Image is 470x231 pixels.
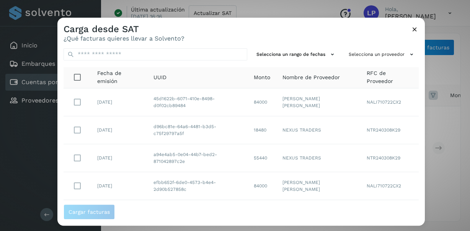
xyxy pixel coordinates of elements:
button: Selecciona un rango de fechas [253,48,339,61]
td: 18480 [248,116,276,144]
td: [PERSON_NAME] [PERSON_NAME] [276,200,361,228]
td: 81760 [248,200,276,228]
td: d96bc81e-64a6-4481-b3d5-c75f29797a5f [147,116,248,144]
td: [DATE] [91,88,147,116]
td: [DATE] [91,144,147,172]
td: 84000 [248,172,276,200]
td: [PERSON_NAME] [PERSON_NAME] [276,172,361,200]
span: Fecha de emisión [97,70,141,86]
td: a94e4ab5-0e04-44b7-bed2-871042897c2e [147,144,248,172]
span: Nombre de Proveedor [282,73,340,81]
td: 5d5b9cbf-676a-449b-8537-8c5e81189b0a [147,200,248,228]
td: NTR240308K29 [361,116,419,144]
td: 45d1622b-6071-410e-8498-d0f02cb89484 [147,88,248,116]
button: Cargar facturas [64,204,115,220]
td: [PERSON_NAME] [PERSON_NAME] [276,88,361,116]
td: [DATE] [91,116,147,144]
td: NALI710722CX2 [361,172,419,200]
span: Cargar facturas [69,209,110,215]
span: RFC de Proveedor [367,70,413,86]
p: ¿Qué facturas quieres llevar a Solvento? [64,35,184,42]
td: NALI710722CX2 [361,200,419,228]
td: 55440 [248,144,276,172]
td: [DATE] [91,200,147,228]
td: NTR240308K29 [361,144,419,172]
span: Monto [254,73,270,81]
td: efbb652f-6de0-4573-b4e4-2d90b527858c [147,172,248,200]
td: NEXUS TRADERS [276,116,361,144]
button: Selecciona un proveedor [346,48,419,61]
span: UUID [153,73,166,81]
h3: Carga desde SAT [64,24,184,35]
td: NALI710722CX2 [361,88,419,116]
td: NEXUS TRADERS [276,144,361,172]
td: [DATE] [91,172,147,200]
td: 84000 [248,88,276,116]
